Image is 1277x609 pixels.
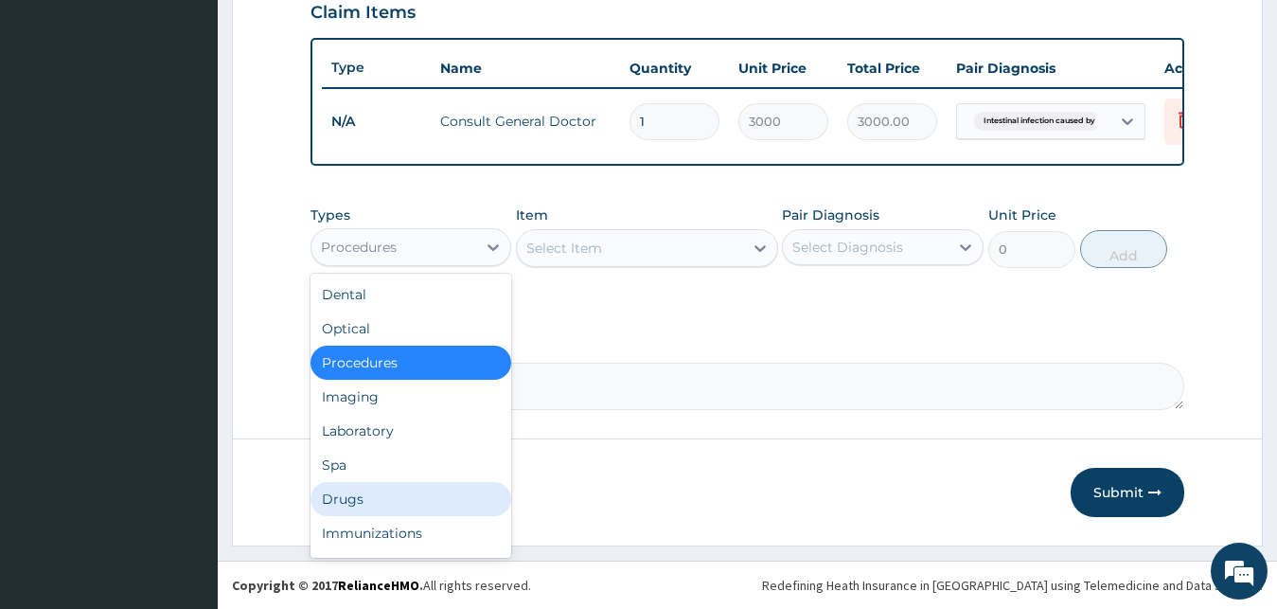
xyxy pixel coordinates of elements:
[1071,468,1184,517] button: Submit
[310,336,1185,352] label: Comment
[838,49,947,87] th: Total Price
[310,414,512,448] div: Laboratory
[620,49,729,87] th: Quantity
[947,49,1155,87] th: Pair Diagnosis
[310,448,512,482] div: Spa
[98,106,318,131] div: Chat with us now
[310,380,512,414] div: Imaging
[1155,49,1250,87] th: Actions
[729,49,838,87] th: Unit Price
[792,238,903,257] div: Select Diagnosis
[310,9,356,55] div: Minimize live chat window
[988,206,1056,224] label: Unit Price
[310,516,512,550] div: Immunizations
[762,576,1263,595] div: Redefining Heath Insurance in [GEOGRAPHIC_DATA] using Telemedicine and Data Science!
[338,577,419,594] a: RelianceHMO
[310,482,512,516] div: Drugs
[232,577,423,594] strong: Copyright © 2017 .
[310,312,512,346] div: Optical
[310,278,512,312] div: Dental
[431,49,620,87] th: Name
[322,50,431,85] th: Type
[110,184,261,375] span: We're online!
[1080,230,1167,268] button: Add
[310,3,416,24] h3: Claim Items
[526,239,602,258] div: Select Item
[35,95,77,142] img: d_794563401_company_1708531726252_794563401
[782,206,879,224] label: Pair Diagnosis
[431,102,620,140] td: Consult General Doctor
[516,206,548,224] label: Item
[9,407,361,474] textarea: Type your message and hit 'Enter'
[310,207,350,224] label: Types
[321,238,397,257] div: Procedures
[218,561,1277,609] footer: All rights reserved.
[310,550,512,584] div: Others
[974,112,1110,131] span: Intestinal infection caused by...
[322,104,431,139] td: N/A
[310,346,512,380] div: Procedures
